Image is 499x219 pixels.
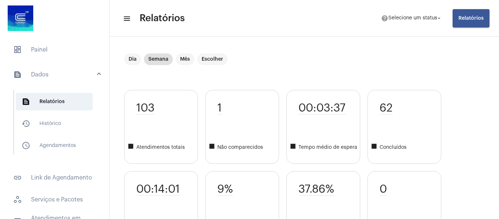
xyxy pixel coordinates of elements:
mat-icon: square [290,143,298,152]
span: Relatórios [140,12,185,24]
span: Atendimentos totais [127,143,198,152]
mat-icon: sidenav icon [13,173,22,182]
span: sidenav icon [13,195,22,204]
mat-chip: Dia [124,53,141,65]
button: Selecione um status [377,11,447,26]
mat-icon: arrow_drop_down [436,15,442,22]
mat-panel-title: Dados [13,70,98,79]
mat-icon: sidenav icon [22,141,30,150]
span: Relatórios [458,16,484,21]
mat-icon: square [371,143,380,152]
span: Não comparecidos [209,143,279,152]
div: sidenav iconDados [4,86,109,165]
button: Relatórios [453,9,490,27]
span: Selecione um status [388,16,437,21]
span: 9% [217,183,233,196]
span: 37.86% [298,183,334,196]
span: sidenav icon [13,45,22,54]
mat-expansion-panel-header: sidenav iconDados [4,63,109,86]
span: Link de Agendamento [7,169,102,186]
span: 103 [136,102,155,114]
mat-icon: sidenav icon [22,119,30,128]
span: 0 [380,183,387,196]
img: d4669ae0-8c07-2337-4f67-34b0df7f5ae4.jpeg [6,4,35,33]
span: Agendamentos [16,137,93,154]
mat-icon: square [127,143,136,152]
span: 62 [380,102,393,114]
mat-chip: Mês [176,53,194,65]
span: Painel [7,41,102,58]
span: Concluídos [371,143,441,152]
mat-icon: sidenav icon [13,70,22,79]
mat-icon: square [209,143,217,152]
span: 00:14:01 [136,183,180,196]
span: Histórico [16,115,93,132]
mat-chip: Semana [144,53,173,65]
mat-icon: sidenav icon [22,97,30,106]
mat-icon: help [381,15,388,22]
mat-icon: sidenav icon [123,14,130,23]
span: 1 [217,102,222,114]
span: Tempo médio de espera [290,143,360,152]
span: Relatórios [16,93,93,110]
span: Serviços e Pacotes [7,191,102,208]
mat-chip: Escolher [197,53,228,65]
span: 00:03:37 [298,102,346,114]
